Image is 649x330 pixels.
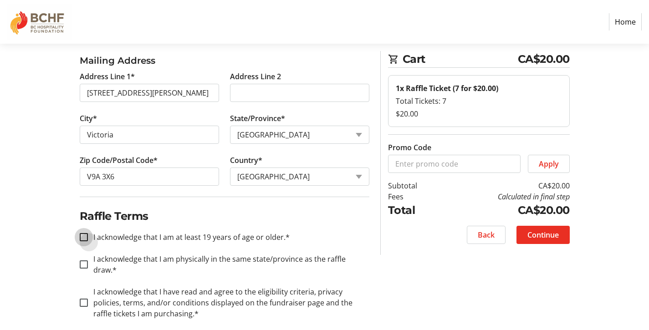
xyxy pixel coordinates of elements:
a: Home [609,13,642,30]
td: Total [388,202,440,218]
input: City [80,126,219,144]
button: Continue [516,226,570,244]
h3: Mailing Address [80,54,369,67]
button: Back [467,226,506,244]
span: Continue [527,229,559,240]
span: CA$20.00 [518,51,570,67]
label: Zip Code/Postal Code* [80,155,158,166]
span: Apply [539,158,559,169]
input: Enter promo code [388,155,521,173]
div: Total Tickets: 7 [396,96,562,107]
button: Apply [528,155,570,173]
label: Promo Code [388,142,431,153]
strong: 1x Raffle Ticket (7 for $20.00) [396,83,498,93]
div: $20.00 [396,108,562,119]
span: Back [478,229,495,240]
label: City* [80,113,97,124]
label: I acknowledge that I am physically in the same state/province as the raffle draw.* [88,254,369,275]
td: CA$20.00 [440,180,570,191]
input: Address [80,84,219,102]
label: Address Line 1* [80,71,135,82]
td: Subtotal [388,180,440,191]
td: Calculated in final step [440,191,570,202]
label: Country* [230,155,262,166]
label: State/Province* [230,113,285,124]
td: CA$20.00 [440,202,570,218]
h2: Raffle Terms [80,208,369,224]
label: Address Line 2 [230,71,281,82]
label: I acknowledge that I am at least 19 years of age or older.* [88,232,290,243]
img: BC Hospitality Foundation's Logo [7,4,72,40]
span: Cart [403,51,518,67]
input: Zip or Postal Code [80,168,219,186]
label: I acknowledge that I have read and agree to the eligibility criteria, privacy policies, terms, an... [88,286,369,319]
td: Fees [388,191,440,202]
